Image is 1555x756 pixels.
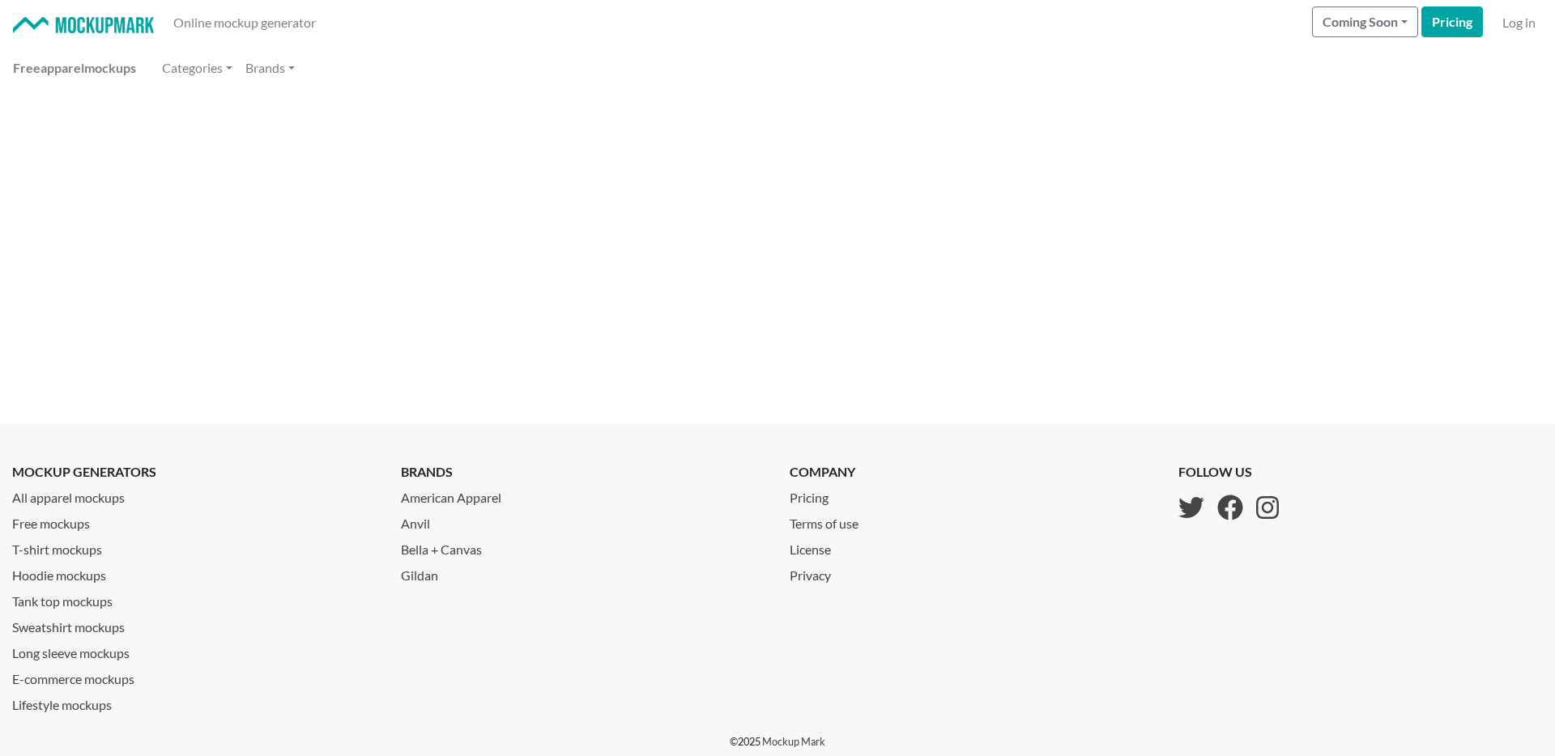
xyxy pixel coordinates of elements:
a: Terms of use [790,508,871,533]
a: Hoodie mockups [12,559,377,585]
p: © 2025 [730,734,825,750]
a: E-commerce mockups [12,663,377,689]
a: Pricing [1421,6,1483,37]
span: apparel [40,60,84,75]
a: Long sleeve mockups [12,637,377,663]
a: Categories [155,52,239,84]
a: Free mockups [12,508,377,533]
a: Bella + Canvas [401,533,765,559]
a: License [790,533,871,559]
button: Coming Soon [1312,6,1418,37]
a: Brands [239,52,301,84]
a: Online mockup generator [167,6,322,39]
p: follow us [1178,462,1279,482]
a: Mockup Mark [762,735,825,748]
p: company [790,462,871,482]
a: Sweatshirt mockups [12,611,377,637]
a: Tank top mockups [12,585,377,611]
a: T-shirt mockups [12,533,377,559]
a: Lifestyle mockups [12,689,377,715]
a: American Apparel [401,482,765,508]
a: Freeapparelmockups [6,52,143,84]
a: Log in [1496,6,1542,39]
p: mockup generators [12,462,377,482]
a: Pricing [790,482,871,508]
p: brands [401,462,765,482]
img: Mockup Mark [13,17,154,34]
a: All apparel mockups [12,482,377,508]
a: Anvil [401,508,765,533]
a: Privacy [790,559,871,585]
a: Gildan [401,559,765,585]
